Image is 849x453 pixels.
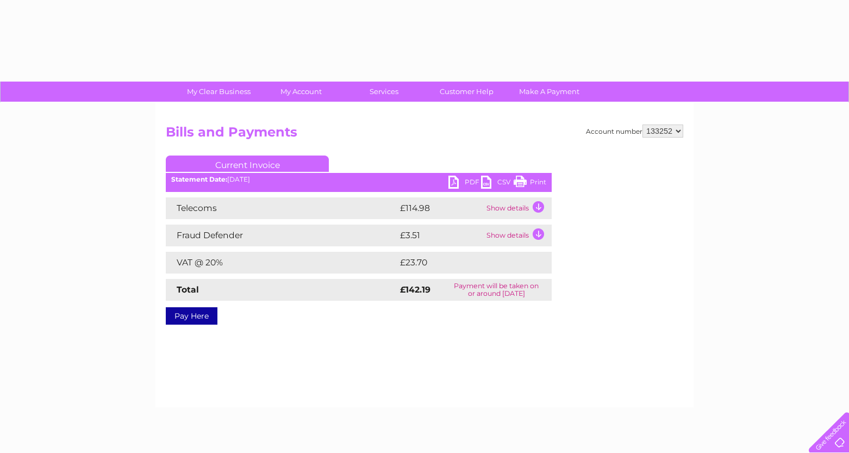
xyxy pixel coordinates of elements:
[397,252,529,274] td: £23.70
[166,307,217,325] a: Pay Here
[171,175,227,183] b: Statement Date:
[484,225,552,246] td: Show details
[448,176,481,191] a: PDF
[481,176,514,191] a: CSV
[400,284,430,295] strong: £142.19
[339,82,429,102] a: Services
[514,176,546,191] a: Print
[484,197,552,219] td: Show details
[166,252,397,274] td: VAT @ 20%
[166,156,329,172] a: Current Invoice
[166,225,397,246] td: Fraud Defender
[586,125,683,138] div: Account number
[174,82,264,102] a: My Clear Business
[257,82,346,102] a: My Account
[422,82,511,102] a: Customer Help
[166,197,397,219] td: Telecoms
[166,176,552,183] div: [DATE]
[441,279,552,301] td: Payment will be taken on or around [DATE]
[177,284,199,295] strong: Total
[504,82,594,102] a: Make A Payment
[397,197,484,219] td: £114.98
[166,125,683,145] h2: Bills and Payments
[397,225,484,246] td: £3.51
